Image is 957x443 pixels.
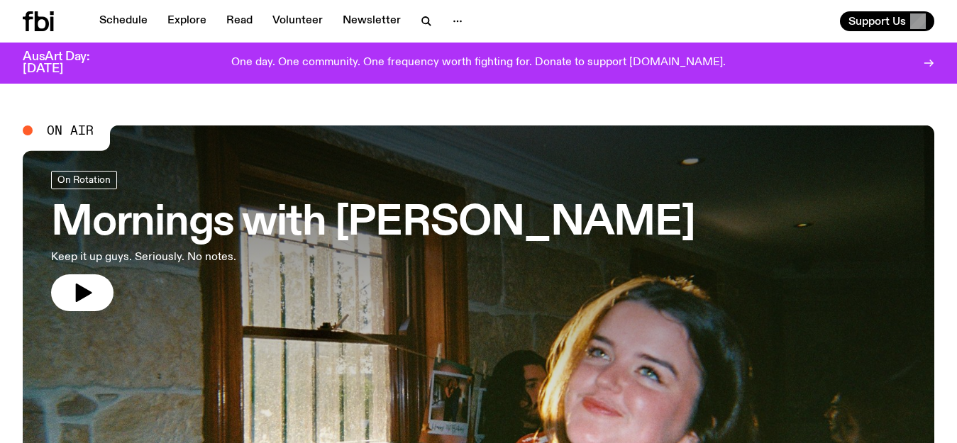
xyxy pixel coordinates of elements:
p: Keep it up guys. Seriously. No notes. [51,249,414,266]
a: Read [218,11,261,31]
span: Support Us [848,15,906,28]
span: On Air [47,124,94,137]
a: Volunteer [264,11,331,31]
h3: Mornings with [PERSON_NAME] [51,203,695,243]
p: One day. One community. One frequency worth fighting for. Donate to support [DOMAIN_NAME]. [231,57,726,69]
a: Newsletter [334,11,409,31]
a: Mornings with [PERSON_NAME]Keep it up guys. Seriously. No notes. [51,171,695,311]
a: Explore [159,11,215,31]
a: On Rotation [51,171,117,189]
button: Support Us [840,11,934,31]
span: On Rotation [57,174,111,185]
h3: AusArt Day: [DATE] [23,51,114,75]
a: Schedule [91,11,156,31]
